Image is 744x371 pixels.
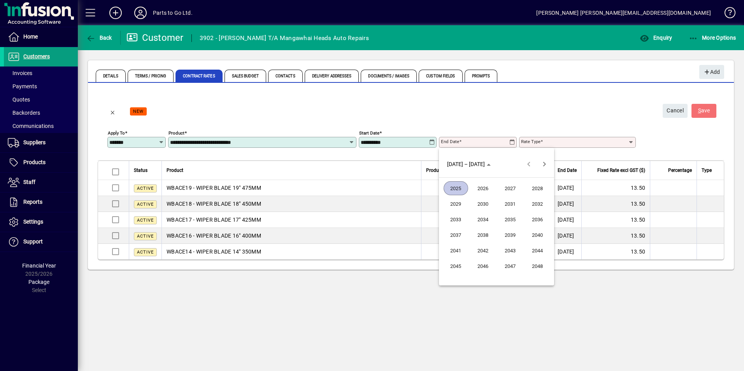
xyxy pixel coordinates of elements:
button: 2032 [524,196,551,212]
button: 2045 [442,258,469,274]
button: 2046 [469,258,497,274]
button: 2025 [442,180,469,196]
span: 2031 [498,197,523,211]
span: 2036 [525,212,550,226]
button: 2031 [497,196,524,212]
span: 2028 [525,181,550,195]
button: 2041 [442,243,469,258]
span: 2032 [525,197,550,211]
span: 2044 [525,243,550,257]
span: 2026 [471,181,495,195]
span: 2048 [525,259,550,273]
button: 2033 [442,212,469,227]
span: 2029 [444,197,468,211]
span: 2045 [444,259,468,273]
span: 2043 [498,243,523,257]
span: 2027 [498,181,523,195]
span: 2037 [444,228,468,242]
button: 2036 [524,212,551,227]
button: 2042 [469,243,497,258]
button: 2037 [442,227,469,243]
button: 2029 [442,196,469,212]
button: Choose date [444,157,494,171]
button: 2040 [524,227,551,243]
span: 2038 [471,228,495,242]
span: 2041 [444,243,468,257]
button: 2027 [497,180,524,196]
button: 2043 [497,243,524,258]
span: 2035 [498,212,523,226]
button: 2039 [497,227,524,243]
button: 2030 [469,196,497,212]
span: 2039 [498,228,523,242]
span: 2034 [471,212,495,226]
button: 2047 [497,258,524,274]
button: 2035 [497,212,524,227]
span: 2025 [444,181,468,195]
button: 2026 [469,180,497,196]
button: 2048 [524,258,551,274]
button: 2038 [469,227,497,243]
span: 2047 [498,259,523,273]
span: [DATE] – [DATE] [447,161,485,167]
span: 2040 [525,228,550,242]
span: 2046 [471,259,495,273]
button: 2044 [524,243,551,258]
button: Next 24 years [537,156,552,172]
span: 2042 [471,243,495,257]
button: 2034 [469,212,497,227]
span: 2030 [471,197,495,211]
button: 2028 [524,180,551,196]
span: 2033 [444,212,468,226]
